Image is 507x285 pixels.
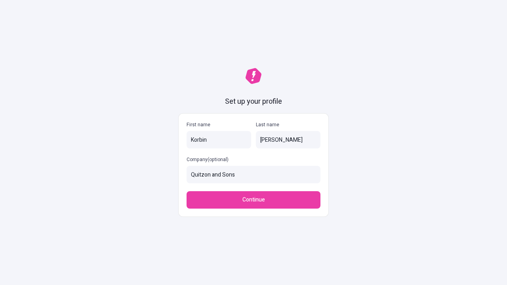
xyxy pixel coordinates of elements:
input: First name [187,131,251,148]
p: Last name [256,122,320,128]
input: Company(optional) [187,166,320,183]
p: First name [187,122,251,128]
span: Continue [242,196,265,204]
h1: Set up your profile [225,97,282,107]
span: (optional) [208,156,229,163]
button: Continue [187,191,320,209]
input: Last name [256,131,320,148]
p: Company [187,156,320,163]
